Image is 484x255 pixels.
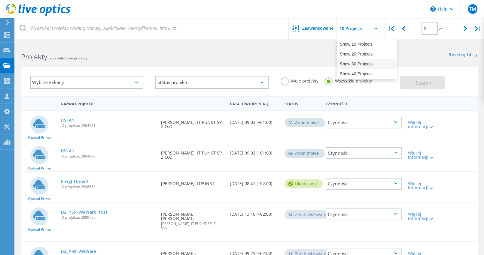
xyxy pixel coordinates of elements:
input: Wyszukaj projekty według nazwy, właściciela, identyfikatora, firmy itp. [15,18,289,39]
div: Status projektu [155,76,269,89]
div: Status [282,98,323,109]
a: HV-A1 [61,149,75,153]
div: Więcej informacji [408,120,439,129]
div: Data utworzenia [227,98,282,109]
span: ID projektu: 2898612 [61,185,155,189]
div: Czynności [326,178,402,190]
label: Wszystkie projekty [324,77,372,83]
div: Czynności [326,117,402,128]
a: Resetuj filtry [449,52,478,58]
div: [PERSON_NAME], ITPUNKT [158,172,227,192]
div: | [385,18,397,39]
span: Optical Prime [28,197,51,201]
div: Czynności [326,147,402,159]
span: TM [469,7,476,11]
div: [PERSON_NAME], IT PUNKT SP. Z O.O. [158,111,227,135]
div: Zarchiwizowany [285,210,333,219]
span: Search [416,79,431,86]
div: Więcej informacji [408,151,439,159]
div: Czynności [326,208,402,220]
div: Więcej informacji [408,181,439,190]
span: ID projektu: 2889755 [61,216,155,219]
span: ID projektu: 2904981 [61,124,155,127]
span: [PERSON_NAME], IT PUNKT SP. Z O.O. [161,222,224,229]
a: HV-A1 [61,118,75,122]
svg: \n [430,6,436,12]
span: Zaawansowane [302,26,333,30]
div: Show 30 Projects [337,59,397,69]
div: Więcej informacji [408,212,439,220]
div: Nazwa projektu [58,98,158,109]
div: [PERSON_NAME], [PERSON_NAME] [158,202,227,235]
div: Show 20 Projects [337,49,397,59]
a: LG_P59-VMWare [61,249,97,253]
button: Search [400,76,445,89]
span: Optical Prime [28,166,51,170]
div: [DATE] 13:10 (+02:00) [227,202,282,222]
div: Show 10 Projects [337,39,397,49]
div: Wybrane skany [30,76,143,89]
a: LG_P59-VMWare_test [61,210,108,214]
span: ID projektu: 2904970 [61,154,155,158]
span: of 33 [439,26,448,31]
div: Czynności [323,98,405,109]
a: freightliner5 [61,179,89,184]
span: 325 Znalezione projekty [47,55,87,61]
div: [DATE] 09:02 (+01:00) [227,141,282,161]
div: Anonimowe [285,118,325,127]
div: [PERSON_NAME], IT PUNKT SP. Z O.O. [158,141,227,165]
label: Moje projekty [281,77,318,83]
span: Optical Prime [28,228,51,231]
div: [DATE] 08:41 (+02:00) [227,172,282,192]
div: Show 40 Projects [337,69,397,79]
b: Projekty [21,52,47,61]
div: Anonimowe [285,149,325,158]
div: Ukończony [285,179,323,188]
div: | [472,18,484,39]
span: Optical Prime [28,136,51,139]
div: [DATE] 09:03 (+01:00) [227,111,282,130]
a: Live Optics Dashboard [6,13,71,17]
